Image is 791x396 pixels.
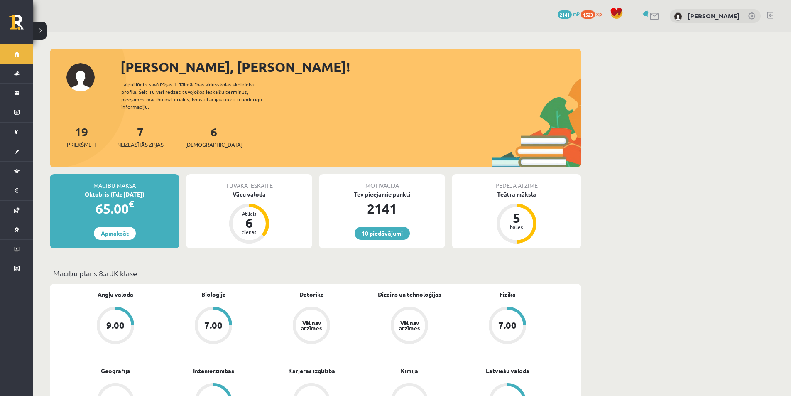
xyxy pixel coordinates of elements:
a: 9.00 [66,307,164,346]
div: Oktobris (līdz [DATE]) [50,190,179,199]
div: 65.00 [50,199,179,219]
div: Vēl nav atzīmes [300,320,323,331]
a: Latviešu valoda [486,366,529,375]
p: Mācību plāns 8.a JK klase [53,268,578,279]
span: mP [573,10,580,17]
a: 2141 mP [558,10,580,17]
a: Vācu valoda Atlicis 6 dienas [186,190,312,245]
div: dienas [237,229,262,234]
a: Fizika [500,290,516,299]
div: Tuvākā ieskaite [186,174,312,190]
a: [PERSON_NAME] [688,12,740,20]
a: Teātra māksla 5 balles [452,190,581,245]
div: 2141 [319,199,445,219]
div: balles [504,224,529,229]
div: 7.00 [204,321,223,330]
a: Ķīmija [401,366,418,375]
a: Dizains un tehnoloģijas [378,290,441,299]
span: Priekšmeti [67,140,96,149]
a: 10 piedāvājumi [355,227,410,240]
a: Ģeogrāfija [101,366,130,375]
a: Karjeras izglītība [288,366,335,375]
a: 7Neizlasītās ziņas [117,124,164,149]
a: 1523 xp [581,10,606,17]
span: 1523 [581,10,595,19]
a: 6[DEMOGRAPHIC_DATA] [185,124,242,149]
div: 5 [504,211,529,224]
a: Rīgas 1. Tālmācības vidusskola [9,15,33,35]
a: 19Priekšmeti [67,124,96,149]
span: Neizlasītās ziņas [117,140,164,149]
div: Atlicis [237,211,262,216]
div: Vācu valoda [186,190,312,199]
a: Datorika [299,290,324,299]
div: Laipni lūgts savā Rīgas 1. Tālmācības vidusskolas skolnieka profilā. Šeit Tu vari redzēt tuvojošo... [121,81,277,111]
div: 6 [237,216,262,229]
div: Tev pieejamie punkti [319,190,445,199]
a: Apmaksāt [94,227,136,240]
a: Angļu valoda [98,290,133,299]
div: 7.00 [498,321,517,330]
span: xp [596,10,602,17]
img: Eduards Mārcis Ulmanis [674,12,682,21]
a: Vēl nav atzīmes [360,307,458,346]
div: Motivācija [319,174,445,190]
a: Inženierzinības [193,366,234,375]
div: 9.00 [106,321,125,330]
a: Vēl nav atzīmes [262,307,360,346]
div: Vēl nav atzīmes [398,320,421,331]
a: Bioloģija [201,290,226,299]
div: Mācību maksa [50,174,179,190]
span: [DEMOGRAPHIC_DATA] [185,140,242,149]
div: Teātra māksla [452,190,581,199]
span: € [129,198,134,210]
div: Pēdējā atzīme [452,174,581,190]
a: 7.00 [164,307,262,346]
div: [PERSON_NAME], [PERSON_NAME]! [120,57,581,77]
span: 2141 [558,10,572,19]
a: 7.00 [458,307,556,346]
